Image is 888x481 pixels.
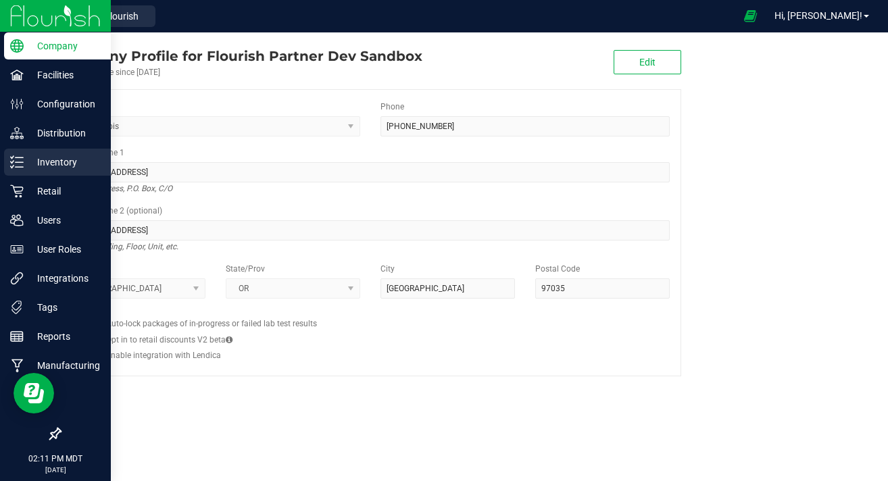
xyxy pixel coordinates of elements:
[10,243,24,256] inline-svg: User Roles
[59,46,422,66] div: Flourish Partner Dev Sandbox
[71,205,162,217] label: Address Line 2 (optional)
[106,318,317,330] label: Auto-lock packages of in-progress or failed lab test results
[71,238,178,255] i: Suite, Building, Floor, Unit, etc.
[24,328,105,345] p: Reports
[380,263,395,275] label: City
[24,96,105,112] p: Configuration
[380,101,404,113] label: Phone
[71,220,670,240] input: Suite, Building, Unit, etc.
[59,66,422,78] div: Account active since [DATE]
[14,373,54,413] iframe: Resource center
[24,270,105,286] p: Integrations
[24,357,105,374] p: Manufacturing
[24,299,105,315] p: Tags
[380,278,515,299] input: City
[10,272,24,285] inline-svg: Integrations
[226,263,265,275] label: State/Prov
[10,155,24,169] inline-svg: Inventory
[6,465,105,475] p: [DATE]
[10,213,24,227] inline-svg: Users
[735,3,766,29] span: Open Ecommerce Menu
[24,38,105,54] p: Company
[71,180,172,197] i: Street address, P.O. Box, C/O
[10,126,24,140] inline-svg: Distribution
[10,330,24,343] inline-svg: Reports
[24,241,105,257] p: User Roles
[10,359,24,372] inline-svg: Manufacturing
[10,39,24,53] inline-svg: Company
[614,50,681,74] button: Edit
[639,57,656,68] span: Edit
[106,349,221,361] label: Enable integration with Lendica
[774,10,862,21] span: Hi, [PERSON_NAME]!
[10,301,24,314] inline-svg: Tags
[24,212,105,228] p: Users
[24,154,105,170] p: Inventory
[535,278,670,299] input: Postal Code
[71,309,670,318] h2: Configs
[24,67,105,83] p: Facilities
[24,125,105,141] p: Distribution
[10,184,24,198] inline-svg: Retail
[24,183,105,199] p: Retail
[535,263,580,275] label: Postal Code
[106,334,232,346] label: Opt in to retail discounts V2 beta
[71,162,670,182] input: Address
[10,97,24,111] inline-svg: Configuration
[380,116,670,136] input: (123) 456-7890
[10,68,24,82] inline-svg: Facilities
[6,453,105,465] p: 02:11 PM MDT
